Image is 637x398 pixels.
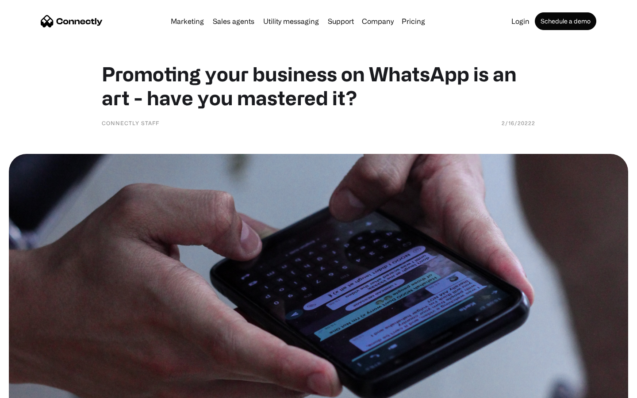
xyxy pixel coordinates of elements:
a: Sales agents [209,18,258,25]
a: Support [324,18,357,25]
a: Pricing [398,18,429,25]
h1: Promoting your business on WhatsApp is an art - have you mastered it? [102,62,535,110]
aside: Language selected: English [9,383,53,395]
div: 2/16/20222 [502,119,535,127]
div: Connectly Staff [102,119,159,127]
div: Company [362,15,394,27]
a: Utility messaging [260,18,322,25]
a: Marketing [167,18,207,25]
ul: Language list [18,383,53,395]
a: Login [508,18,533,25]
a: Schedule a demo [535,12,596,30]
